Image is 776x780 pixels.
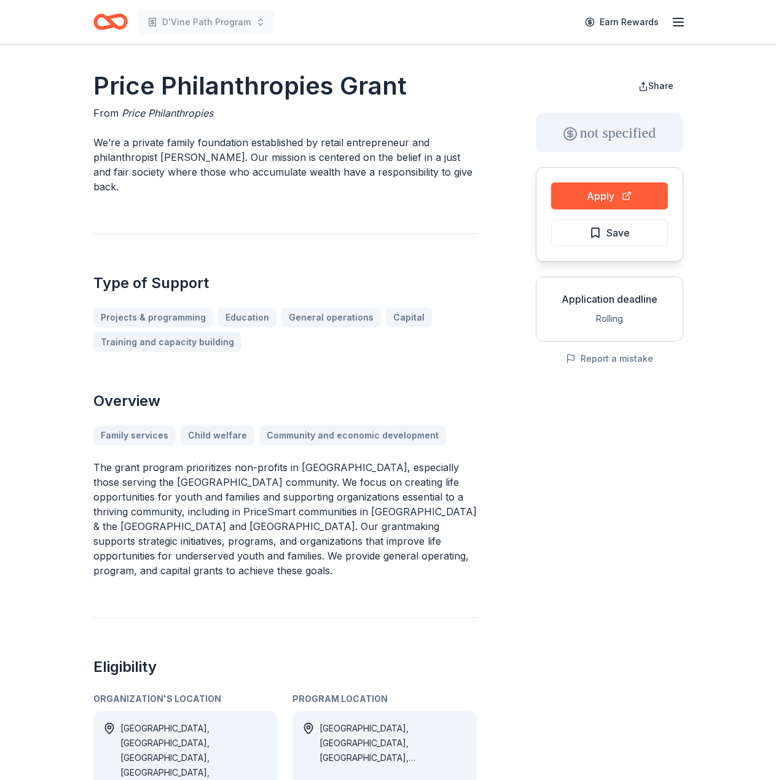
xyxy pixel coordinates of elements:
p: We’re a private family foundation established by retail entrepreneur and philanthropist [PERSON_N... [93,135,477,194]
a: General operations [281,308,381,327]
a: Home [93,7,128,36]
a: Training and capacity building [93,332,241,352]
button: Share [629,74,683,98]
div: From [93,106,477,120]
h2: Type of Support [93,273,477,293]
h1: Price Philanthropies Grant [93,69,477,103]
p: The grant program prioritizes non-profits in [GEOGRAPHIC_DATA], especially those serving the [GEO... [93,460,477,578]
button: Apply [551,182,668,209]
div: Application deadline [546,292,673,306]
div: not specified [536,113,683,152]
a: Earn Rewards [578,11,666,33]
a: Capital [386,308,432,327]
h2: Eligibility [93,657,477,677]
button: D'Vine Path Program [138,10,275,34]
button: Save [551,219,668,246]
h2: Overview [93,391,477,411]
div: [GEOGRAPHIC_DATA], [GEOGRAPHIC_DATA], [GEOGRAPHIC_DATA], [GEOGRAPHIC_DATA], [GEOGRAPHIC_DATA], [G... [319,721,467,765]
span: D'Vine Path Program [162,15,251,29]
button: Report a mistake [566,351,653,366]
span: Price Philanthropies [122,107,213,119]
div: Organization's Location [93,692,278,706]
a: Projects & programming [93,308,213,327]
a: Education [218,308,276,327]
span: Share [648,80,673,91]
div: Rolling [546,311,673,326]
div: Program Location [292,692,477,706]
span: Save [606,225,630,241]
